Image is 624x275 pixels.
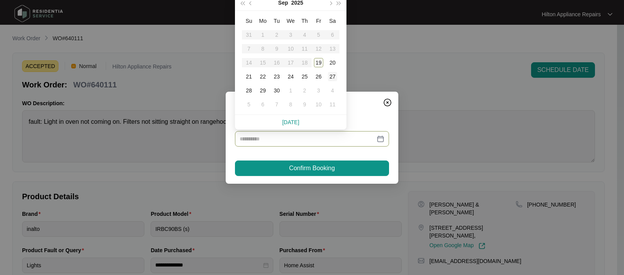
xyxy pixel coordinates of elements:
th: Su [242,14,256,28]
div: 26 [314,72,323,81]
td: 2025-09-21 [242,70,256,84]
div: 25 [300,72,309,81]
img: closeCircle [383,98,392,107]
th: Sa [326,14,339,28]
td: 2025-10-03 [312,84,326,97]
th: Mo [256,14,270,28]
td: 2025-09-30 [270,84,284,97]
div: 21 [244,72,254,81]
th: Fr [312,14,326,28]
td: 2025-09-25 [298,70,312,84]
td: 2025-10-02 [298,84,312,97]
td: 2025-09-28 [242,84,256,97]
td: 2025-10-08 [284,97,298,111]
div: 6 [258,100,267,109]
td: 2025-10-09 [298,97,312,111]
input: Date [240,135,375,143]
div: 30 [272,86,281,95]
a: [DATE] [282,119,299,125]
th: We [284,14,298,28]
div: 29 [258,86,267,95]
td: 2025-09-24 [284,70,298,84]
button: Confirm Booking [235,161,389,176]
td: 2025-10-06 [256,97,270,111]
div: 7 [272,100,281,109]
td: 2025-10-07 [270,97,284,111]
div: 23 [272,72,281,81]
td: 2025-10-11 [326,97,339,111]
div: 11 [328,100,337,109]
div: 19 [314,58,323,67]
td: 2025-09-20 [326,56,339,70]
td: 2025-10-01 [284,84,298,97]
div: 27 [328,72,337,81]
div: 4 [328,86,337,95]
td: 2025-10-04 [326,84,339,97]
td: 2025-09-23 [270,70,284,84]
div: 22 [258,72,267,81]
th: Tu [270,14,284,28]
div: 8 [286,100,295,109]
td: 2025-10-05 [242,97,256,111]
td: 2025-09-29 [256,84,270,97]
div: 3 [314,86,323,95]
span: Confirm Booking [289,164,335,173]
button: Close [381,96,394,109]
td: 2025-09-26 [312,70,326,84]
div: 10 [314,100,323,109]
div: 5 [244,100,254,109]
div: 9 [300,100,309,109]
div: 1 [286,86,295,95]
div: 2 [300,86,309,95]
div: 24 [286,72,295,81]
td: 2025-09-27 [326,70,339,84]
td: 2025-10-10 [312,97,326,111]
div: 28 [244,86,254,95]
td: 2025-09-19 [312,56,326,70]
td: 2025-09-22 [256,70,270,84]
div: 20 [328,58,337,67]
th: Th [298,14,312,28]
